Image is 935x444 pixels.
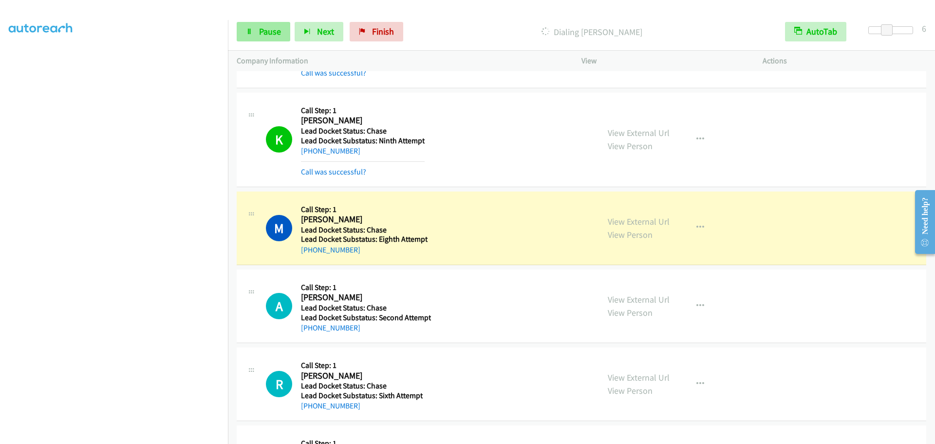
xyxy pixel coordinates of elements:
h2: [PERSON_NAME] [301,214,428,225]
h5: Call Step: 1 [301,283,431,292]
a: View External Url [608,216,670,227]
div: The call is yet to be attempted [266,293,292,319]
h2: [PERSON_NAME] [301,370,423,382]
span: Next [317,26,334,37]
h5: Lead Docket Substatus: Ninth Attempt [301,136,425,146]
h2: [PERSON_NAME] [301,115,425,126]
h5: Call Step: 1 [301,205,428,214]
span: Pause [259,26,281,37]
a: View External Url [608,127,670,138]
p: View [581,55,745,67]
span: Finish [372,26,394,37]
h5: Call Step: 1 [301,106,425,116]
a: [PHONE_NUMBER] [301,245,360,254]
button: Next [295,22,343,41]
a: View External Url [608,294,670,305]
h5: Lead Docket Substatus: Second Attempt [301,313,431,323]
h1: K [266,126,292,153]
h5: Lead Docket Substatus: Sixth Attempt [301,391,423,401]
a: View Person [608,385,653,396]
h5: Call Step: 1 [301,361,423,370]
h1: A [266,293,292,319]
p: Dialing [PERSON_NAME] [416,25,767,39]
h2: [PERSON_NAME] [301,292,431,303]
h5: Lead Docket Status: Chase [301,126,425,136]
a: View Person [608,140,653,152]
p: Company Information [237,55,564,67]
a: Call was successful? [301,68,366,77]
a: Finish [350,22,403,41]
h5: Lead Docket Status: Chase [301,303,431,313]
a: [PHONE_NUMBER] [301,146,360,155]
a: View Person [608,307,653,318]
h1: R [266,371,292,397]
a: View Person [608,229,653,240]
a: [PHONE_NUMBER] [301,401,360,410]
h1: M [266,215,292,241]
a: View External Url [608,372,670,383]
div: 6 [922,22,926,35]
a: [PHONE_NUMBER] [301,323,360,332]
a: Pause [237,22,290,41]
div: The call is yet to be attempted [266,371,292,397]
h5: Lead Docket Status: Chase [301,381,423,391]
p: Actions [763,55,926,67]
h5: Lead Docket Substatus: Eighth Attempt [301,234,428,244]
h5: Lead Docket Status: Chase [301,225,428,235]
a: Call was successful? [301,167,366,176]
button: AutoTab [785,22,846,41]
iframe: Resource Center [907,183,935,261]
